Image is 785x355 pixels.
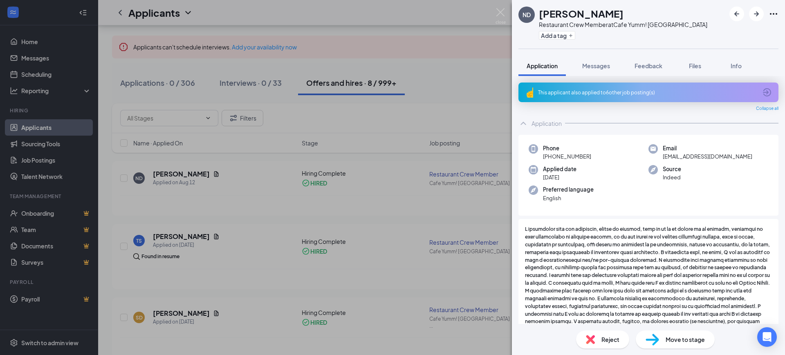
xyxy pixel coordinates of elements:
h1: [PERSON_NAME] [539,7,624,20]
span: Source [663,165,681,173]
span: Preferred language [543,185,594,194]
button: ArrowRight [749,7,764,21]
div: Open Intercom Messenger [757,327,777,347]
svg: ArrowCircle [762,87,772,97]
span: [EMAIL_ADDRESS][DOMAIN_NAME] [663,152,752,161]
span: Move to stage [666,335,705,344]
span: English [543,194,594,202]
span: Application [527,62,558,69]
span: Applied date [543,165,576,173]
button: PlusAdd a tag [539,31,575,40]
svg: ArrowRight [751,9,761,19]
div: Restaurant Crew Member at Cafe Yumm! [GEOGRAPHIC_DATA] [539,20,707,29]
span: Reject [601,335,619,344]
div: ND [523,11,531,19]
span: Feedback [635,62,662,69]
svg: Ellipses [769,9,778,19]
svg: ArrowLeftNew [732,9,742,19]
div: Application [532,119,562,127]
span: [PHONE_NUMBER] [543,152,591,161]
span: [DATE] [543,173,576,181]
span: Phone [543,144,591,152]
span: Email [663,144,752,152]
svg: Plus [568,33,573,38]
button: ArrowLeftNew [729,7,744,21]
span: Files [689,62,701,69]
span: Collapse all [756,105,778,112]
svg: ChevronUp [518,118,528,128]
span: Indeed [663,173,681,181]
span: Messages [582,62,610,69]
span: Info [731,62,742,69]
div: This applicant also applied to 6 other job posting(s) [538,89,757,96]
